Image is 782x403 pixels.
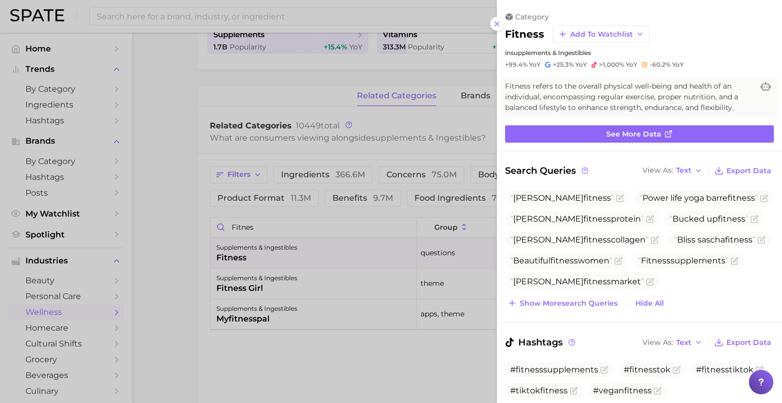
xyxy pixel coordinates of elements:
span: fitness [550,256,578,265]
span: supplements & ingestibles [511,49,591,57]
span: +99.4% [505,61,527,68]
span: fitness [718,214,745,224]
span: >1,000% [599,61,624,68]
span: fitness [583,214,611,224]
span: Add to Watchlist [570,30,633,39]
button: Flag as miscategorized or irrelevant [758,236,766,244]
button: Show moresearch queries [505,296,620,310]
span: Bucked up [669,214,748,224]
span: #fitnesstiktok [696,365,753,374]
span: fitness [583,235,611,245]
span: Fitness [641,256,671,265]
span: Search Queries [505,164,590,178]
span: [PERSON_NAME] protein [510,214,644,224]
span: -60.2% [650,61,671,68]
span: Show more search queries [520,299,618,308]
span: Beautiful women [510,256,612,265]
button: Export Data [712,335,774,350]
span: [PERSON_NAME] [510,193,614,203]
button: Flag as miscategorized or irrelevant [756,366,764,374]
div: in [505,49,774,57]
span: YoY [529,61,541,69]
button: Flag as miscategorized or irrelevant [600,366,608,374]
span: Fitness refers to the overall physical well-being and health of an individual, encompassing regul... [505,81,753,113]
span: Power life yoga barre [639,193,758,203]
span: [PERSON_NAME] collagen [510,235,649,245]
span: YoY [626,61,637,69]
h2: fitness [505,28,544,40]
button: Hide All [633,297,666,310]
span: fitness [725,235,752,245]
span: supplements [638,256,729,265]
button: Flag as miscategorized or irrelevant [615,257,623,265]
button: View AsText [640,336,705,349]
button: Flag as miscategorized or irrelevant [646,215,654,223]
button: Flag as miscategorized or irrelevant [654,387,662,395]
span: category [515,12,549,21]
span: Hide All [635,299,664,308]
span: YoY [672,61,684,69]
button: Export Data [712,164,774,178]
span: Text [676,168,691,173]
span: Export Data [727,338,771,347]
button: Add to Watchlist [552,25,650,43]
button: Flag as miscategorized or irrelevant [616,194,624,202]
span: YoY [575,61,587,69]
button: View AsText [640,164,705,177]
span: #fitnesstok [624,365,671,374]
span: Bliss sascha [674,235,756,245]
button: Flag as miscategorized or irrelevant [760,194,768,202]
span: fitness [583,277,611,286]
span: View As [643,168,673,173]
span: Export Data [727,167,771,175]
button: Flag as miscategorized or irrelevant [646,278,654,286]
span: +25.3% [553,61,574,68]
span: fitness [728,193,755,203]
span: Text [676,340,691,345]
button: Flag as miscategorized or irrelevant [570,387,578,395]
button: Flag as miscategorized or irrelevant [750,215,759,223]
span: #fitnesssupplements [510,365,598,374]
span: View As [643,340,673,345]
span: See more data [606,130,661,139]
span: fitness [583,193,611,203]
span: [PERSON_NAME] market [510,277,644,286]
span: #veganfitness [593,386,652,395]
button: Flag as miscategorized or irrelevant [731,257,739,265]
button: Flag as miscategorized or irrelevant [651,236,659,244]
span: Hashtags [505,335,577,350]
button: Flag as miscategorized or irrelevant [673,366,681,374]
span: #tiktokfitness [510,386,568,395]
a: See more data [505,125,774,143]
